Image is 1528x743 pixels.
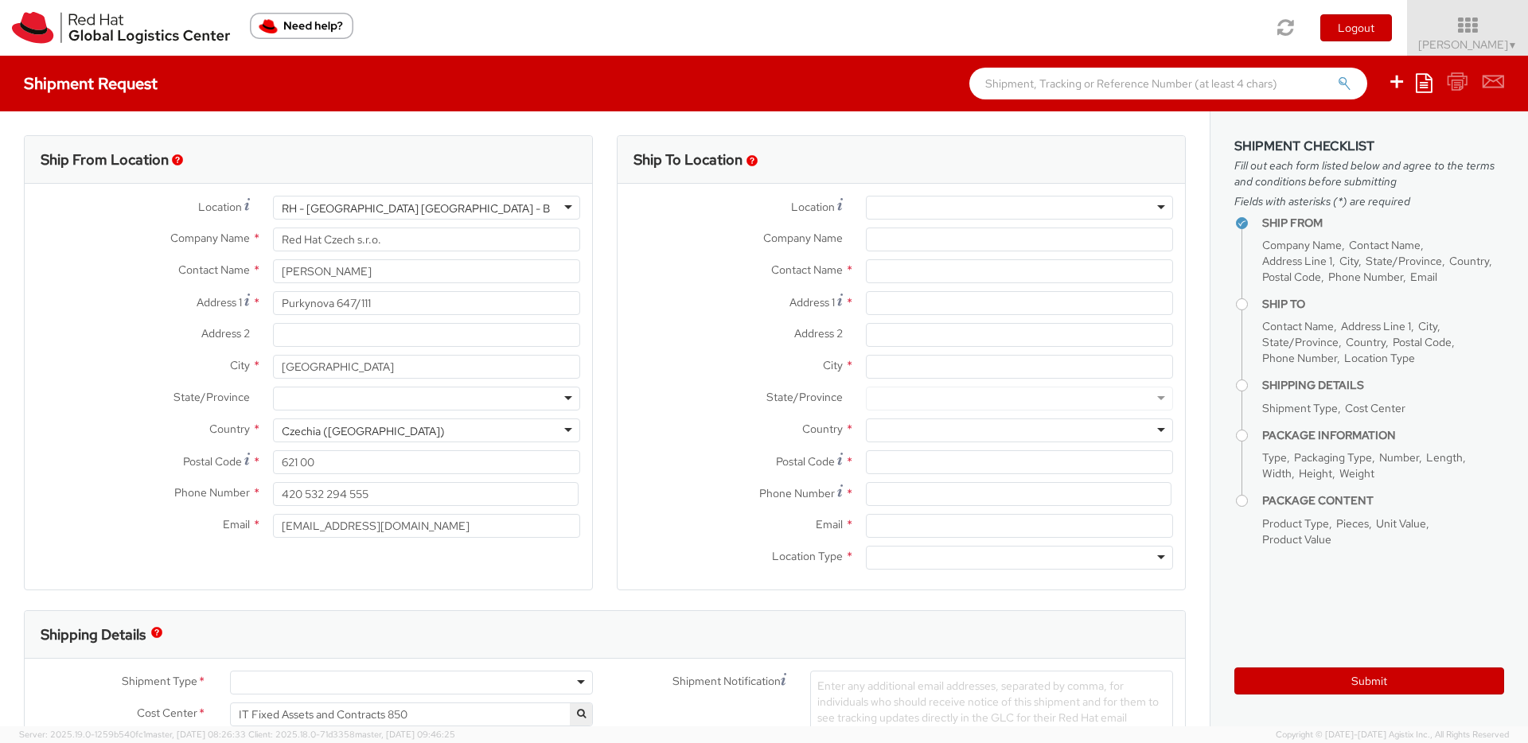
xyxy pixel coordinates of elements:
span: Address Line 1 [1262,254,1332,268]
span: Phone Number [174,485,250,500]
span: ▼ [1508,39,1518,52]
span: State/Province [1262,335,1339,349]
span: Type [1262,450,1287,465]
span: State/Province [173,390,250,404]
span: Phone Number [1262,351,1337,365]
span: State/Province [766,390,843,404]
span: Copyright © [DATE]-[DATE] Agistix Inc., All Rights Reserved [1276,729,1509,741]
span: Contact Name [178,263,250,277]
span: Country [1346,335,1386,349]
span: Cost Center [137,705,197,723]
span: Unit Value [1376,516,1426,531]
button: Need help? [250,13,353,39]
span: Number [1379,450,1419,465]
span: Contact Name [1349,238,1421,252]
input: Shipment, Tracking or Reference Number (at least 4 chars) [969,68,1367,99]
span: Weight [1339,466,1374,480]
span: Server: 2025.19.0-1259b540fc1 [19,729,246,740]
span: Pieces [1336,516,1369,531]
h4: Package Content [1262,495,1504,507]
span: Postal Code [183,454,242,469]
span: City [823,358,843,372]
span: Email [1410,270,1437,284]
span: Shipment Notification [672,673,781,690]
span: Enter any additional email addresses, separated by comma, for individuals who should receive noti... [817,679,1159,741]
h4: Ship To [1262,298,1504,310]
span: Address 2 [201,326,250,340]
span: IT Fixed Assets and Contracts 850 [230,702,593,726]
span: Address 1 [197,295,242,309]
span: Country [1449,254,1489,268]
h3: Ship From Location [41,152,169,168]
button: Submit [1234,667,1504,694]
h4: Shipment Request [24,75,158,92]
span: Packaging Type [1294,450,1372,465]
div: RH - [GEOGRAPHIC_DATA] [GEOGRAPHIC_DATA] - B [282,200,550,216]
span: Client: 2025.18.0-71d3358 [248,729,455,740]
span: Contact Name [771,263,843,277]
span: Phone Number [1328,270,1403,284]
span: Country [209,422,250,436]
span: City [1339,254,1358,268]
span: IT Fixed Assets and Contracts 850 [239,707,584,722]
h3: Ship To Location [633,152,743,168]
span: [PERSON_NAME] [1418,37,1518,52]
span: Product Value [1262,532,1331,547]
span: Location [791,200,835,214]
h3: Shipping Details [41,627,146,643]
span: Email [816,517,843,531]
span: Company Name [170,231,250,245]
span: Product Type [1262,516,1329,531]
div: Czechia ([GEOGRAPHIC_DATA]) [282,423,445,439]
span: Company Name [763,231,843,245]
span: Postal Code [1393,335,1452,349]
span: Location Type [772,549,843,563]
span: State/Province [1366,254,1442,268]
span: Country [802,422,843,436]
h4: Package Information [1262,430,1504,442]
span: Height [1299,466,1332,480]
span: master, [DATE] 09:46:25 [355,729,455,740]
span: Email [223,517,250,531]
span: Width [1262,466,1292,480]
span: Shipment Type [122,673,197,691]
span: Fill out each form listed below and agree to the terms and conditions before submitting [1234,158,1504,189]
span: Company Name [1262,238,1342,252]
span: City [1418,319,1437,333]
span: Cost Center [1345,401,1405,415]
span: Fields with asterisks (*) are required [1234,193,1504,209]
span: Location [198,200,242,214]
img: rh-logistics-00dfa346123c4ec078e1.svg [12,12,230,44]
span: Shipment Type [1262,401,1338,415]
span: master, [DATE] 08:26:33 [146,729,246,740]
span: Location Type [1344,351,1415,365]
h4: Shipping Details [1262,379,1504,391]
span: Address 1 [789,295,835,309]
button: Logout [1320,14,1392,41]
span: Contact Name [1262,319,1334,333]
span: Length [1426,450,1463,465]
span: Address Line 1 [1341,319,1411,333]
h3: Shipment Checklist [1234,139,1504,154]
span: Address 2 [794,326,843,340]
span: City [230,358,250,372]
span: Phone Number [759,486,835,500]
span: Postal Code [1262,270,1321,284]
span: Postal Code [776,454,835,469]
h4: Ship From [1262,217,1504,229]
